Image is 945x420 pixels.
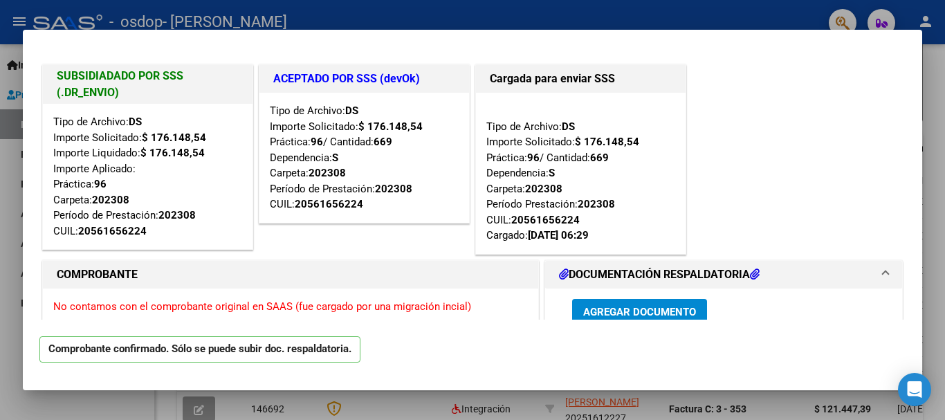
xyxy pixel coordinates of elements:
div: Tipo de Archivo: Importe Solicitado: Práctica: / Cantidad: Dependencia: Carpeta: Período de Prest... [270,103,459,212]
strong: S [549,167,555,179]
strong: 96 [527,152,540,164]
strong: DS [562,120,575,133]
div: Open Intercom Messenger [898,373,931,406]
strong: 669 [374,136,392,148]
mat-expansion-panel-header: DOCUMENTACIÓN RESPALDATORIA [545,261,902,289]
h1: SUBSIDIADADO POR SSS (.DR_ENVIO) [57,68,239,101]
strong: 202308 [525,183,562,195]
strong: DS [345,104,358,117]
div: 20561656224 [295,197,363,212]
strong: 96 [94,178,107,190]
strong: $ 176.148,54 [142,131,206,144]
strong: COMPROBANTE [57,268,138,281]
strong: 202308 [375,183,412,195]
div: 20561656224 [511,212,580,228]
h1: ACEPTADO POR SSS (devOk) [273,71,455,87]
span: Agregar Documento [583,306,696,318]
strong: DS [129,116,142,128]
strong: 96 [311,136,323,148]
strong: $ 176.148,54 [140,147,205,159]
h1: Cargada para enviar SSS [490,71,672,87]
strong: 202308 [309,167,346,179]
div: 20561656224 [78,223,147,239]
strong: S [332,152,338,164]
strong: 669 [590,152,609,164]
strong: 202308 [158,209,196,221]
h1: DOCUMENTACIÓN RESPALDATORIA [559,266,760,283]
button: Agregar Documento [572,299,707,325]
strong: [DATE] 06:29 [528,229,589,241]
strong: 202308 [578,198,615,210]
p: Comprobante confirmado. Sólo se puede subir doc. respaldatoria. [39,336,360,363]
div: Tipo de Archivo: Importe Solicitado: Importe Liquidado: Importe Aplicado: Práctica: Carpeta: Perí... [53,114,242,239]
span: No contamos con el comprobante original en SAAS (fue cargado por una migración incial) [53,300,471,313]
div: Tipo de Archivo: Importe Solicitado: Práctica: / Cantidad: Dependencia: Carpeta: Período Prestaci... [486,103,675,244]
strong: $ 176.148,54 [358,120,423,133]
strong: $ 176.148,54 [575,136,639,148]
strong: 202308 [92,194,129,206]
